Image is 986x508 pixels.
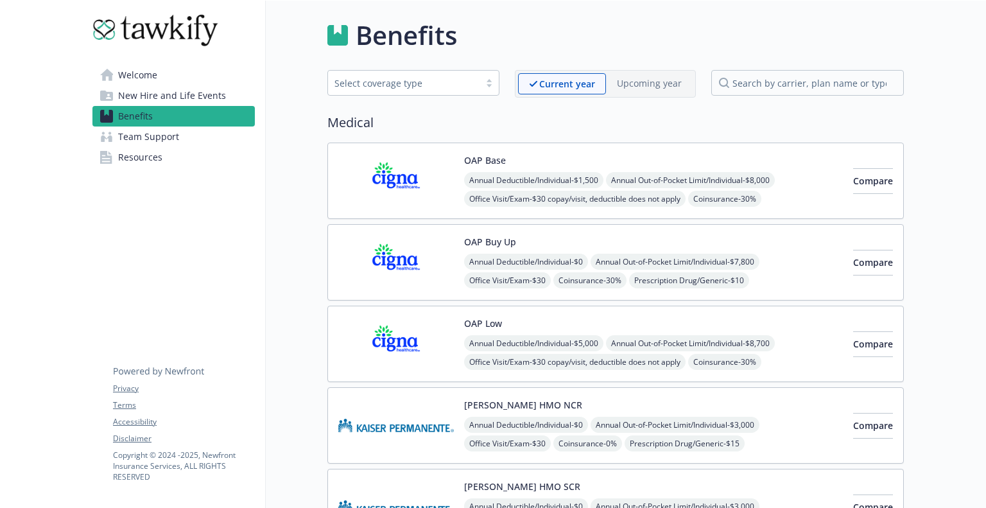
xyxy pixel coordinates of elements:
[464,153,506,167] button: OAP Base
[113,383,254,394] a: Privacy
[853,331,893,357] button: Compare
[853,168,893,194] button: Compare
[617,76,682,90] p: Upcoming year
[118,65,157,85] span: Welcome
[853,250,893,276] button: Compare
[113,416,254,428] a: Accessibility
[711,70,904,96] input: search by carrier, plan name or type
[92,147,255,168] a: Resources
[113,433,254,444] a: Disclaimer
[92,65,255,85] a: Welcome
[464,172,603,188] span: Annual Deductible/Individual - $1,500
[591,417,759,433] span: Annual Out-of-Pocket Limit/Individual - $3,000
[688,354,761,370] span: Coinsurance - 30%
[118,106,153,127] span: Benefits
[118,147,162,168] span: Resources
[464,191,686,207] span: Office Visit/Exam - $30 copay/visit, deductible does not apply
[338,235,454,290] img: CIGNA carrier logo
[464,435,551,451] span: Office Visit/Exam - $30
[118,127,179,147] span: Team Support
[464,317,502,330] button: OAP Low
[853,256,893,268] span: Compare
[606,335,775,351] span: Annual Out-of-Pocket Limit/Individual - $8,700
[338,317,454,371] img: CIGNA carrier logo
[113,450,254,482] p: Copyright © 2024 - 2025 , Newfront Insurance Services, ALL RIGHTS RESERVED
[853,175,893,187] span: Compare
[591,254,759,270] span: Annual Out-of-Pocket Limit/Individual - $7,800
[625,435,745,451] span: Prescription Drug/Generic - $15
[113,399,254,411] a: Terms
[464,480,580,493] button: [PERSON_NAME] HMO SCR
[464,417,588,433] span: Annual Deductible/Individual - $0
[853,413,893,439] button: Compare
[92,127,255,147] a: Team Support
[92,85,255,106] a: New Hire and Life Events
[464,254,588,270] span: Annual Deductible/Individual - $0
[92,106,255,127] a: Benefits
[853,338,893,350] span: Compare
[334,76,473,90] div: Select coverage type
[688,191,761,207] span: Coinsurance - 30%
[464,398,582,412] button: [PERSON_NAME] HMO NCR
[464,272,551,288] span: Office Visit/Exam - $30
[338,398,454,453] img: Kaiser Permanente Insurance Company carrier logo
[553,272,627,288] span: Coinsurance - 30%
[606,172,775,188] span: Annual Out-of-Pocket Limit/Individual - $8,000
[118,85,226,106] span: New Hire and Life Events
[464,354,686,370] span: Office Visit/Exam - $30 copay/visit, deductible does not apply
[338,153,454,208] img: CIGNA carrier logo
[629,272,749,288] span: Prescription Drug/Generic - $10
[356,16,457,55] h1: Benefits
[539,77,595,91] p: Current year
[464,335,603,351] span: Annual Deductible/Individual - $5,000
[606,73,693,94] span: Upcoming year
[464,235,516,249] button: OAP Buy Up
[327,113,904,132] h2: Medical
[553,435,622,451] span: Coinsurance - 0%
[853,419,893,432] span: Compare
